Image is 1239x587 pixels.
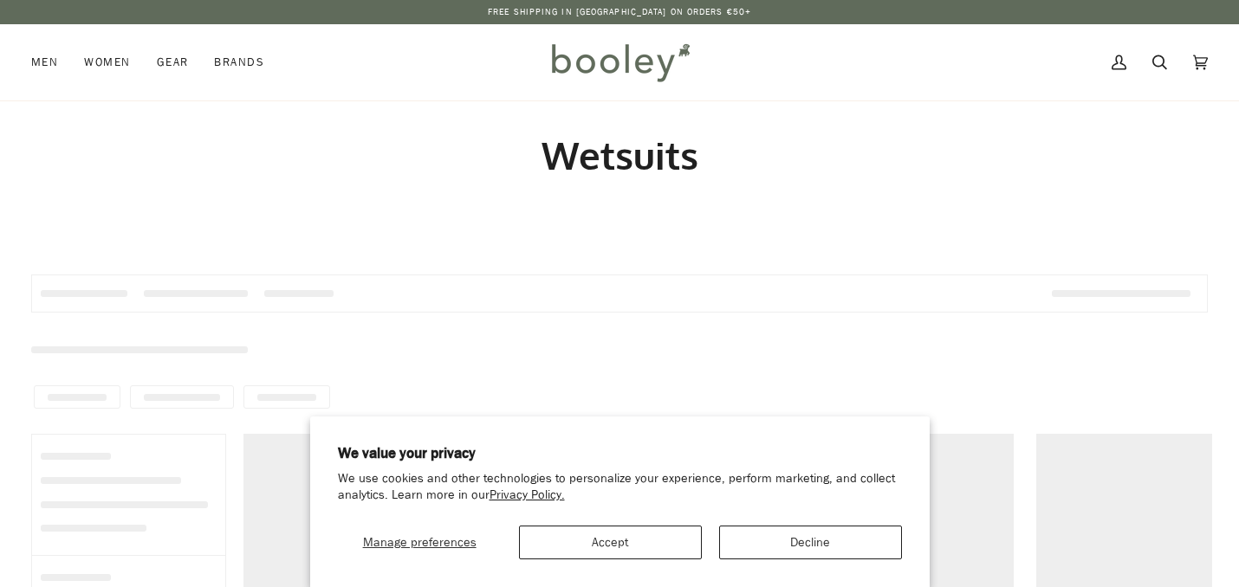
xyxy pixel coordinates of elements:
span: Brands [214,54,264,71]
button: Manage preferences [338,526,502,559]
button: Decline [719,526,902,559]
img: Booley [544,37,696,87]
p: We use cookies and other technologies to personalize your experience, perform marketing, and coll... [338,471,902,504]
a: Men [31,24,71,100]
span: Men [31,54,58,71]
a: Brands [201,24,277,100]
p: Free Shipping in [GEOGRAPHIC_DATA] on Orders €50+ [488,5,751,19]
span: Women [84,54,130,71]
span: Gear [157,54,189,71]
h2: We value your privacy [338,444,902,463]
span: Manage preferences [363,534,477,551]
a: Gear [144,24,202,100]
a: Women [71,24,143,100]
button: Accept [519,526,702,559]
a: Privacy Policy. [490,487,565,503]
h1: Wetsuits [31,132,1208,179]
